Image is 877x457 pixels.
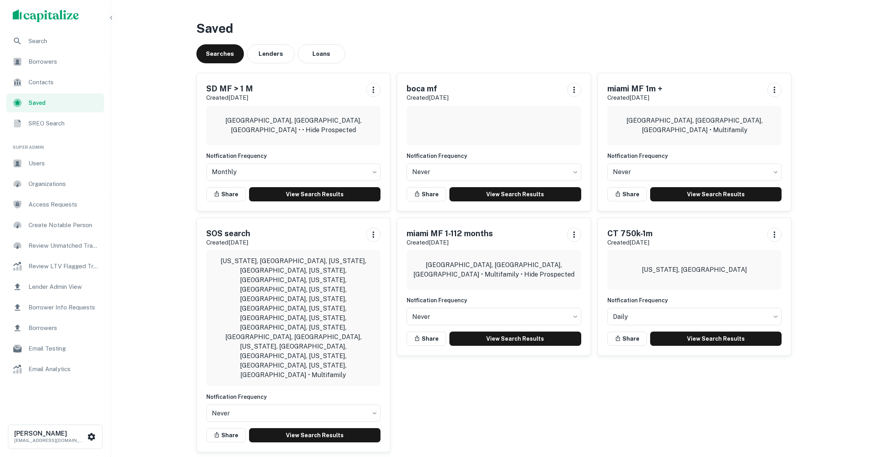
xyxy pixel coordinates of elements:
[407,83,449,95] h5: boca mf
[29,36,99,46] span: Search
[413,260,575,279] p: [GEOGRAPHIC_DATA], [GEOGRAPHIC_DATA], [GEOGRAPHIC_DATA] • Multifamily • Hide Prospected
[206,393,381,401] h6: Notfication Frequency
[607,238,653,247] p: Created [DATE]
[29,57,99,66] span: Borrowers
[213,256,375,380] p: [US_STATE], [GEOGRAPHIC_DATA], [US_STATE], [GEOGRAPHIC_DATA], [US_STATE], [GEOGRAPHIC_DATA], [US_...
[29,179,99,189] span: Organizations
[29,241,99,250] span: Review Unmatched Transactions
[837,394,877,432] iframe: Chat Widget
[14,430,86,437] h6: [PERSON_NAME]
[6,360,104,379] a: Email Analytics
[6,93,104,112] a: Saved
[29,159,99,168] span: Users
[650,187,782,201] a: View Search Results
[206,238,250,247] p: Created [DATE]
[642,265,747,275] p: [US_STATE], [GEOGRAPHIC_DATA]
[206,228,250,239] h5: SOS search
[206,428,246,442] button: Share
[196,44,244,63] button: Searches
[206,83,253,95] h5: SD MF > 1 M
[6,319,104,338] a: Borrowers
[607,83,662,95] h5: miami MF 1m +
[206,187,246,201] button: Share
[6,339,104,358] a: Email Testing
[6,114,104,133] a: SREO Search
[607,152,782,160] h6: Notfication Frequency
[206,161,381,183] div: Without label
[6,236,104,255] a: Review Unmatched Transactions
[6,195,104,214] a: Access Requests
[449,187,581,201] a: View Search Results
[6,257,104,276] a: Review LTV Flagged Transactions
[29,220,99,230] span: Create Notable Person
[607,93,662,102] p: Created [DATE]
[407,152,581,160] h6: Notfication Frequency
[29,99,99,107] span: Saved
[13,9,79,22] img: capitalize-logo.png
[407,187,446,201] button: Share
[407,228,493,239] h5: miami MF 1-112 months
[614,116,776,135] p: [GEOGRAPHIC_DATA], [GEOGRAPHIC_DATA], [GEOGRAPHIC_DATA] • Multifamily
[607,296,782,305] h6: Notfication Frequency
[607,161,782,183] div: Without label
[449,332,581,346] a: View Search Results
[407,161,581,183] div: Without label
[29,282,99,292] span: Lender Admin View
[29,323,99,333] span: Borrowers
[29,262,99,271] span: Review LTV Flagged Transactions
[407,238,493,247] p: Created [DATE]
[29,78,99,87] span: Contacts
[607,228,653,239] h5: CT 750k-1m
[29,344,99,353] span: Email Testing
[213,116,375,135] p: [GEOGRAPHIC_DATA], [GEOGRAPHIC_DATA], [GEOGRAPHIC_DATA] • • Hide Prospected
[407,332,446,346] button: Share
[206,93,253,102] p: Created [DATE]
[407,305,581,328] div: Without label
[6,135,104,154] li: Super Admin
[8,425,103,449] button: [PERSON_NAME][EMAIL_ADDRESS][DOMAIN_NAME]
[607,332,647,346] button: Share
[206,152,381,160] h6: Notfication Frequency
[6,277,104,296] a: Lender Admin View
[196,19,792,38] h3: Saved
[6,174,104,193] a: Organizations
[407,296,581,305] h6: Notfication Frequency
[650,332,782,346] a: View Search Results
[247,44,295,63] button: Lenders
[6,216,104,235] a: Create Notable Person
[29,364,99,374] span: Email Analytics
[6,73,104,92] a: Contacts
[6,154,104,173] a: Users
[607,305,782,328] div: Without label
[407,93,449,102] p: Created [DATE]
[6,298,104,317] a: Borrower Info Requests
[298,44,345,63] button: Loans
[29,119,99,128] span: SREO Search
[607,187,647,201] button: Share
[14,437,86,444] p: [EMAIL_ADDRESS][DOMAIN_NAME]
[6,52,104,71] a: Borrowers
[6,32,104,51] a: Search
[249,428,381,442] a: View Search Results
[29,200,99,209] span: Access Requests
[29,303,99,312] span: Borrower Info Requests
[206,402,381,424] div: Without label
[249,187,381,201] a: View Search Results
